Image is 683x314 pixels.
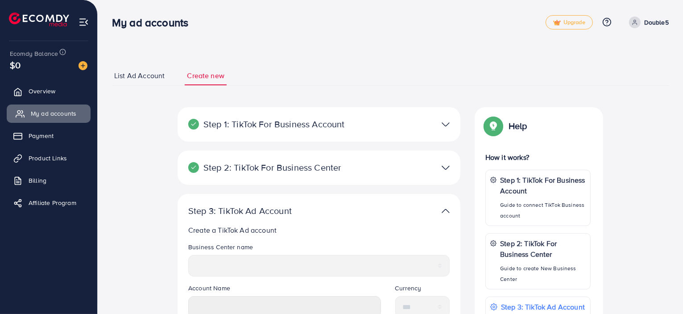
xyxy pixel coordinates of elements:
span: List Ad Account [114,71,165,81]
p: Create a TikTok Ad account [188,225,453,235]
img: TikTok partner [442,205,450,218]
p: Guide to create New Business Center [500,263,586,285]
p: Step 3: TikTok Ad Account [501,301,585,312]
img: TikTok partner [442,118,450,131]
img: menu [79,17,89,27]
span: Create new [187,71,224,81]
h3: My ad accounts [112,16,195,29]
img: image [79,61,87,70]
a: tickUpgrade [546,15,593,29]
a: Double5 [625,17,669,28]
span: Affiliate Program [29,198,76,207]
p: Step 1: TikTok For Business Account [188,119,358,130]
span: Ecomdy Balance [10,49,58,58]
legend: Currency [395,284,450,296]
p: Step 2: TikTok For Business Center [500,238,586,260]
p: Step 1: TikTok For Business Account [500,175,586,196]
img: logo [9,13,69,26]
span: Payment [29,131,54,140]
p: Step 3: TikTok Ad Account [188,205,358,216]
a: My ad accounts [7,105,91,122]
a: Product Links [7,149,91,167]
img: TikTok partner [442,161,450,174]
a: Payment [7,127,91,145]
span: Overview [29,87,55,96]
legend: Account Name [188,284,381,296]
iframe: Chat [645,274,676,307]
p: Help [509,121,527,131]
p: Guide to connect TikTok Business account [500,200,586,221]
a: Billing [7,172,91,189]
a: Overview [7,82,91,100]
span: $0 [10,59,21,71]
span: Upgrade [553,19,585,26]
span: My ad accounts [31,109,76,118]
img: tick [553,20,561,26]
legend: Business Center name [188,243,450,255]
img: Popup guide [485,118,501,134]
span: Product Links [29,154,67,163]
a: Affiliate Program [7,194,91,212]
span: Billing [29,176,46,185]
p: Double5 [644,17,669,28]
p: Step 2: TikTok For Business Center [188,162,358,173]
p: How it works? [485,152,591,163]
